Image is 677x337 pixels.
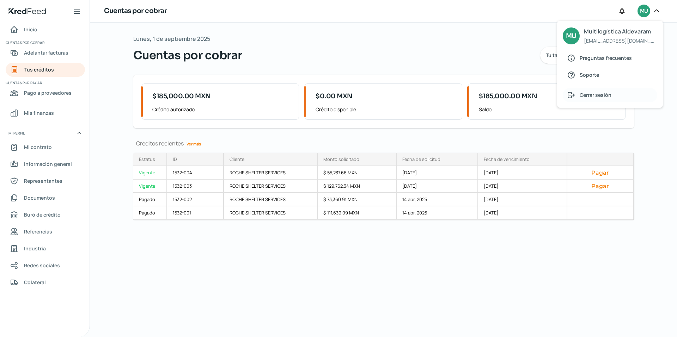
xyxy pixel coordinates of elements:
div: 1532-003 [167,180,224,193]
span: Tus créditos [24,65,54,74]
div: [DATE] [478,166,567,180]
span: Mi contrato [24,143,52,151]
div: ROCHE SHELTER SERVICES [224,180,318,193]
a: Redes sociales [6,258,85,273]
span: Tu tasa de interés mensual: 3.40 % [546,53,628,58]
a: Documentos [6,191,85,205]
span: Información general [24,160,72,168]
span: Buró de crédito [24,210,61,219]
span: Cuentas por cobrar [6,39,84,46]
div: ROCHE SHELTER SERVICES [224,166,318,180]
span: Mi perfil [8,130,25,136]
span: Inicio [24,25,37,34]
a: Representantes [6,174,85,188]
span: MU [640,7,648,15]
span: Cerrar sesión [580,91,611,99]
div: $ 73,360.91 MXN [318,193,397,206]
div: Fecha de solicitud [402,156,440,162]
div: 1532-004 [167,166,224,180]
a: Buró de crédito [6,208,85,222]
span: $185,000.00 MXN [479,92,537,101]
div: 1532-001 [167,206,224,220]
button: Pagar [573,169,628,176]
div: ROCHE SHELTER SERVICES [224,206,318,220]
div: 14 abr, 2025 [397,206,478,220]
div: [DATE] [478,193,567,206]
span: Lunes, 1 de septiembre 2025 [133,34,210,44]
span: Crédito autorizado [152,105,293,114]
div: [DATE] [397,180,478,193]
span: Cuentas por pagar [6,80,84,86]
a: Información general [6,157,85,171]
a: Tus créditos [6,63,85,77]
span: Documentos [24,193,55,202]
span: Crédito disponible [316,105,456,114]
div: $ 55,237.66 MXN [318,166,397,180]
a: Inicio [6,23,85,37]
span: MU [566,31,576,42]
span: Adelantar facturas [24,48,68,57]
span: Pago a proveedores [24,88,72,97]
a: Mis finanzas [6,106,85,120]
span: Soporte [580,70,599,79]
div: Créditos recientes [133,139,634,147]
span: $185,000.00 MXN [152,92,211,101]
a: Ver más [184,138,204,149]
span: Representantes [24,176,62,185]
span: [EMAIL_ADDRESS][DOMAIN_NAME] [584,36,657,45]
div: [DATE] [478,180,567,193]
div: Estatus [139,156,155,162]
span: Cuentas por cobrar [133,47,242,64]
a: Referencias [6,225,85,239]
a: Pago a proveedores [6,86,85,100]
div: Cliente [230,156,244,162]
div: [DATE] [478,206,567,220]
div: [DATE] [397,166,478,180]
a: Mi contrato [6,140,85,154]
div: Fecha de vencimiento [484,156,530,162]
h1: Cuentas por cobrar [104,6,167,16]
span: Colateral [24,278,46,287]
div: Monto solicitado [323,156,359,162]
div: ID [173,156,177,162]
span: Multilogística Aldevaram [584,26,657,37]
span: Redes sociales [24,261,60,270]
span: $0.00 MXN [316,92,353,101]
div: ROCHE SHELTER SERVICES [224,193,318,206]
div: 14 abr, 2025 [397,193,478,206]
div: $ 129,762.34 MXN [318,180,397,193]
span: Saldo [479,105,620,114]
a: Pagado [133,206,167,220]
span: Referencias [24,227,52,236]
a: Vigente [133,166,167,180]
button: Pagar [573,182,628,189]
a: Colateral [6,275,85,289]
div: $ 111,639.09 MXN [318,206,397,220]
div: 1532-002 [167,193,224,206]
a: Adelantar facturas [6,46,85,60]
a: Pagado [133,193,167,206]
a: Industria [6,242,85,256]
a: Vigente [133,180,167,193]
span: Preguntas frecuentes [580,54,632,62]
span: Mis finanzas [24,108,54,117]
span: Industria [24,244,46,253]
